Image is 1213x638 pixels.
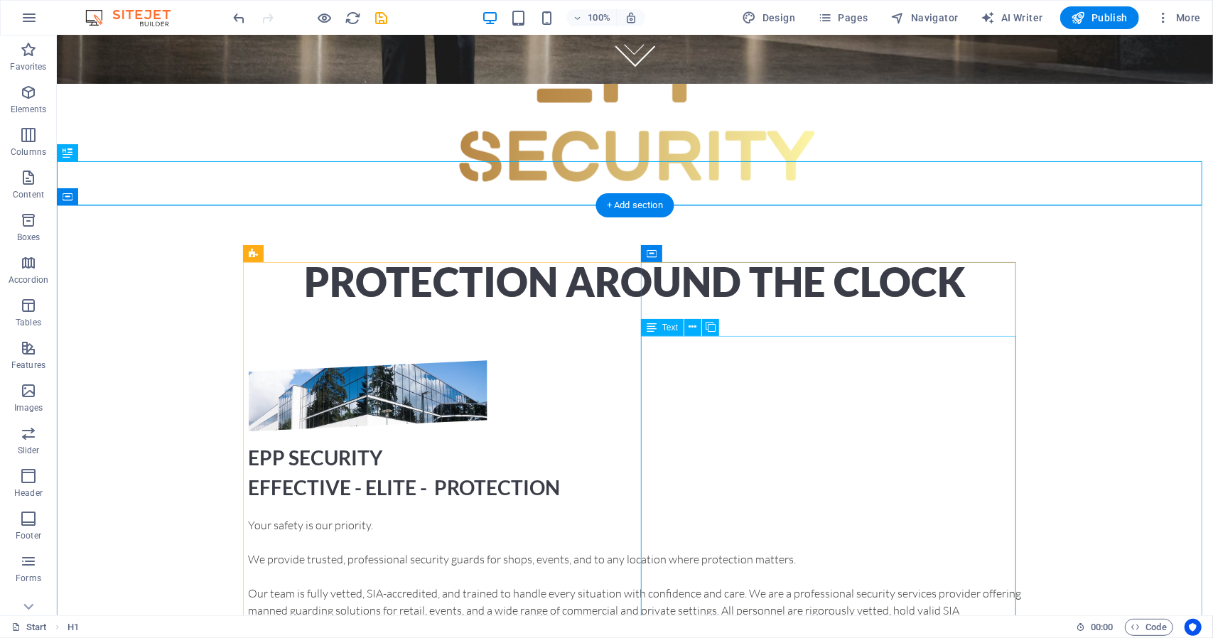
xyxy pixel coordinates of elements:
button: Code [1125,619,1173,636]
p: Elements [11,104,47,115]
p: Content [13,189,44,200]
h6: 100% [588,9,610,26]
button: Click here to leave preview mode and continue editing [316,9,333,26]
span: Click to select. Double-click to edit [68,619,79,636]
div: Design (Ctrl+Alt+Y) [737,6,802,29]
p: Features [11,359,45,371]
span: More [1156,11,1201,25]
button: undo [231,9,248,26]
button: save [373,9,390,26]
button: Design [737,6,802,29]
button: 100% [566,9,617,26]
p: Accordion [9,274,48,286]
button: AI Writer [976,6,1049,29]
button: reload [345,9,362,26]
i: On resize automatically adjust zoom level to fit chosen device. [625,11,637,24]
span: : [1101,622,1103,632]
p: Images [14,402,43,413]
p: Forms [16,573,41,584]
p: Footer [16,530,41,541]
span: AI Writer [981,11,1043,25]
p: Boxes [17,232,41,243]
i: Save (Ctrl+S) [374,10,390,26]
i: Reload page [345,10,362,26]
span: Navigator [891,11,959,25]
span: 00 00 [1091,619,1113,636]
p: Tables [16,317,41,328]
span: Design [743,11,796,25]
p: Header [14,487,43,499]
button: More [1150,6,1207,29]
button: Navigator [885,6,964,29]
p: Columns [11,146,46,158]
button: Publish [1060,6,1139,29]
button: Usercentrics [1185,619,1202,636]
p: Slider [18,445,40,456]
i: Undo: Edit headline (Ctrl+Z) [232,10,248,26]
div: + Add section [595,193,674,217]
span: Publish [1072,11,1128,25]
a: Click to cancel selection. Double-click to open Pages [11,619,47,636]
span: Code [1131,619,1167,636]
p: Favorites [10,61,46,72]
button: Pages [812,6,873,29]
span: Text [662,323,678,332]
img: Editor Logo [82,9,188,26]
nav: breadcrumb [68,619,79,636]
span: Pages [818,11,868,25]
